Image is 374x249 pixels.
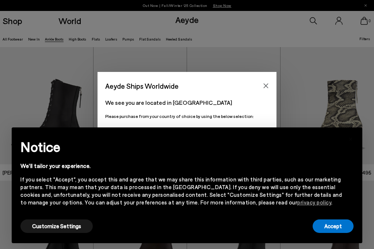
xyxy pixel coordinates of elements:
[105,80,179,92] span: Aeyde Ships Worldwide
[105,98,269,107] p: We see you are located in [GEOGRAPHIC_DATA]
[20,219,93,233] button: Customize Settings
[342,130,359,147] button: Close this notice
[20,176,342,206] div: If you select "Accept", you accept this and agree that we may share this information with third p...
[260,80,271,91] button: Close
[105,113,269,120] p: Please purchase from your country of choice by using the below selection:
[348,133,353,143] span: ×
[297,199,331,206] a: privacy policy
[313,219,354,233] button: Accept
[20,162,342,170] div: We'll tailor your experience.
[20,137,342,156] h2: Notice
